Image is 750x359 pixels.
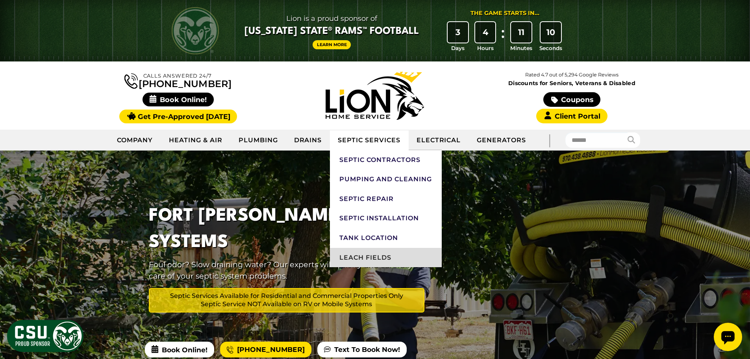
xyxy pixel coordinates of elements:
a: Drains [286,130,330,150]
span: Days [451,44,465,52]
a: Pumping and Cleaning [330,169,441,189]
a: Generators [469,130,534,150]
span: Minutes [510,44,532,52]
span: Septic Service NOT Available on RV or Mobile Systems [153,300,420,309]
img: CSU Rams logo [172,7,219,54]
span: Seconds [539,44,562,52]
span: Book Online! [145,342,214,357]
img: Lion Home Service [326,72,424,120]
p: Rated 4.7 out of 5,294 Google Reviews [473,71,670,79]
span: Septic Services Available for Residential and Commercial Properties Only [153,292,420,300]
a: [PHONE_NUMBER] [220,342,311,357]
a: Tank Location [330,228,441,248]
div: The Game Starts in... [470,9,539,18]
span: Hours [477,44,494,52]
a: Text To Book Now! [317,342,407,357]
span: Lion is a proud sponsor of [244,12,419,25]
a: Company [109,130,161,150]
div: : [499,22,507,52]
p: Foul odor? Slow draining water? Our experts will quickly and carefully take care of your septic s... [149,259,435,282]
div: 10 [541,22,561,43]
div: | [534,130,565,151]
a: Leach Fields [330,248,441,268]
a: Electrical [409,130,469,150]
img: CSU Sponsor Badge [6,319,85,353]
a: [PHONE_NUMBER] [124,72,231,89]
h1: Fort [PERSON_NAME] Septic Systems [149,203,435,256]
div: 3 [448,22,468,43]
div: Open chat widget [3,3,31,32]
a: Get Pre-Approved [DATE] [119,110,237,123]
a: Septic Repair [330,189,441,209]
a: Heating & Air [161,130,230,150]
a: Client Portal [536,109,607,123]
span: Discounts for Seniors, Veterans & Disabled [475,80,669,86]
a: Coupons [543,92,600,107]
div: 11 [511,22,531,43]
span: [US_STATE] State® Rams™ Football [244,25,419,38]
a: Learn More [313,40,351,49]
a: Plumbing [231,130,286,150]
a: Septic Installation [330,208,441,228]
div: 4 [475,22,496,43]
a: Septic Contractors [330,150,441,170]
span: Book Online! [143,93,214,106]
a: Septic Services [330,130,408,150]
